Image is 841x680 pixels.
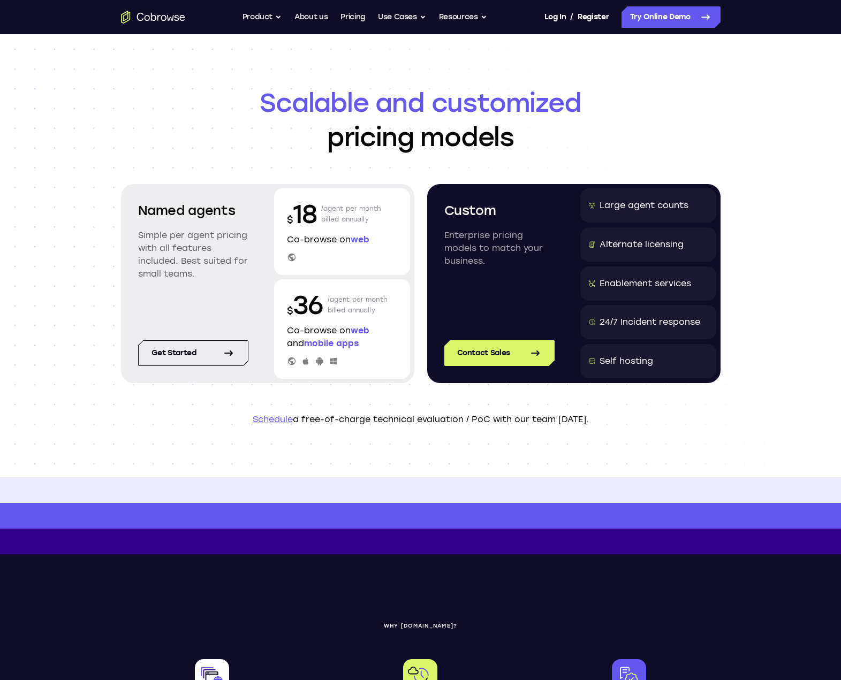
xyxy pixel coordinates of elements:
[287,197,317,231] p: 18
[121,86,721,120] span: Scalable and customized
[294,6,328,28] a: About us
[287,324,397,350] p: Co-browse on and
[439,6,487,28] button: Resources
[600,355,653,368] div: Self hosting
[378,6,426,28] button: Use Cases
[138,201,248,220] h2: Named agents
[121,623,721,629] p: WHY [DOMAIN_NAME]?
[287,305,293,317] span: $
[121,413,721,426] p: a free-of-charge technical evaluation / PoC with our team [DATE].
[444,340,555,366] a: Contact Sales
[544,6,566,28] a: Log In
[138,340,248,366] a: Get started
[622,6,721,28] a: Try Online Demo
[287,288,323,322] p: 36
[351,325,369,335] span: web
[600,277,691,290] div: Enablement services
[444,229,555,268] p: Enterprise pricing models to match your business.
[340,6,365,28] a: Pricing
[578,6,609,28] a: Register
[304,338,359,348] span: mobile apps
[138,229,248,280] p: Simple per agent pricing with all features included. Best suited for small teams.
[253,414,293,424] a: Schedule
[321,197,381,231] p: /agent per month billed annually
[287,233,397,246] p: Co-browse on
[444,201,555,220] h2: Custom
[570,11,573,24] span: /
[328,288,388,322] p: /agent per month billed annually
[600,238,684,251] div: Alternate licensing
[121,86,721,154] h1: pricing models
[600,316,700,328] div: 24/7 Incident response
[287,214,293,226] span: $
[351,234,369,245] span: web
[600,199,688,212] div: Large agent counts
[121,11,185,24] a: Go to the home page
[243,6,282,28] button: Product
